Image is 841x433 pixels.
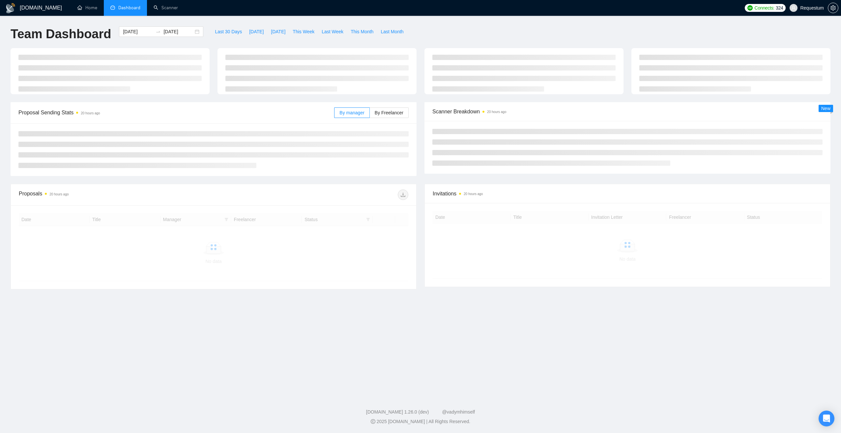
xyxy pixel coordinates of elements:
input: End date [163,28,193,35]
button: This Month [347,26,377,37]
span: copyright [371,419,375,424]
span: New [821,106,830,111]
button: This Week [289,26,318,37]
time: 20 hours ago [81,111,100,115]
input: Start date [123,28,153,35]
span: [DATE] [271,28,285,35]
span: By manager [339,110,364,115]
button: [DATE] [246,26,267,37]
a: searchScanner [154,5,178,11]
button: Last Week [318,26,347,37]
span: This Week [293,28,314,35]
span: By Freelancer [375,110,403,115]
a: [DOMAIN_NAME] 1.26.0 (dev) [366,409,429,415]
img: logo [5,3,16,14]
span: Last Month [381,28,403,35]
time: 20 hours ago [487,110,506,114]
button: setting [828,3,838,13]
span: to [156,29,161,34]
span: Last 30 Days [215,28,242,35]
div: Open Intercom Messenger [819,411,834,426]
button: Last Month [377,26,407,37]
span: Last Week [322,28,343,35]
span: This Month [351,28,373,35]
div: 2025 [DOMAIN_NAME] | All Rights Reserved. [5,418,836,425]
span: 324 [776,4,783,12]
span: user [791,6,796,10]
time: 20 hours ago [49,192,69,196]
img: upwork-logo.png [747,5,753,11]
div: Proposals [19,189,214,200]
span: Proposal Sending Stats [18,108,334,117]
button: [DATE] [267,26,289,37]
span: Dashboard [118,5,140,11]
span: dashboard [110,5,115,10]
a: @vadymhimself [442,409,475,415]
button: Last 30 Days [211,26,246,37]
span: [DATE] [249,28,264,35]
a: homeHome [77,5,97,11]
span: Connects: [755,4,774,12]
span: Invitations [433,189,822,198]
h1: Team Dashboard [11,26,111,42]
span: swap-right [156,29,161,34]
time: 20 hours ago [464,192,483,196]
a: setting [828,5,838,11]
span: setting [828,5,838,11]
span: Scanner Breakdown [432,107,823,116]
